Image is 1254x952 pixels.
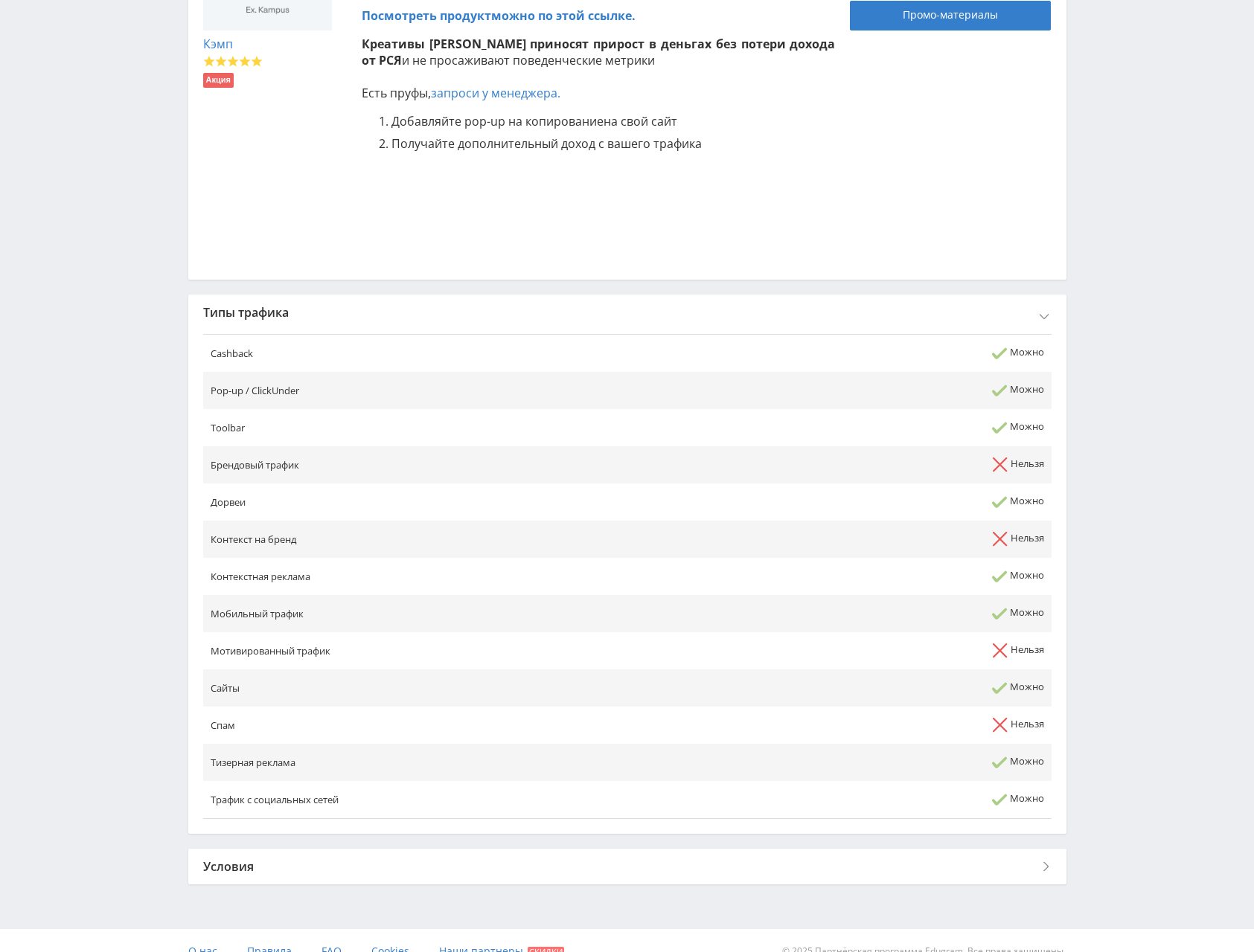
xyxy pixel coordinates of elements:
td: Можно [781,744,1052,781]
td: Можно [781,409,1052,446]
td: Toolbar [203,409,781,446]
a: Промо-материалы [850,1,1051,30]
td: Можно [781,483,1052,521]
li: Акция [203,73,234,88]
td: Брендовый трафик [203,446,781,483]
td: Можно [781,372,1052,409]
div: Типы трафика [188,295,1066,330]
td: Cashback [203,335,781,373]
td: Нельзя [781,521,1052,558]
span: и не просаживают поведенческие метрики [402,52,655,68]
p: Есть пруфы, [362,36,836,101]
td: Нельзя [781,707,1052,744]
td: Можно [781,595,1052,632]
div: Условия [188,849,1066,884]
td: Нельзя [781,632,1052,669]
td: Тизерная реклама [203,744,781,781]
span: Получайте дополнительный доход с вашего трафика [391,135,702,152]
a: Кэмп [203,36,233,52]
span: Добавляйте pop-up на копирование [391,113,604,129]
td: Можно [781,335,1052,373]
td: Спам [203,707,781,744]
td: Контекстная реклама [203,558,781,595]
td: Мотивированный трафик [203,632,781,669]
span: на свой сайт [604,113,677,129]
a: запроси у менеджера. [431,85,560,101]
a: Посмотреть продуктможно по этой ссылке. [362,7,636,24]
td: Можно [781,781,1052,819]
span: Промо-материалы [903,9,998,21]
td: Контекст на бренд [203,521,781,558]
td: Дорвеи [203,483,781,521]
td: Сайты [203,669,781,707]
td: Нельзя [781,446,1052,483]
td: Можно [781,669,1052,707]
td: Pop-up / ClickUnder [203,372,781,409]
span: Посмотреть продукт [362,7,491,24]
strong: Креативы [PERSON_NAME] приносят прирост в деньгах без потери дохода от РСЯ [362,36,836,68]
td: Мобильный трафик [203,595,781,632]
td: Трафик с социальных сетей [203,781,781,819]
td: Можно [781,558,1052,595]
